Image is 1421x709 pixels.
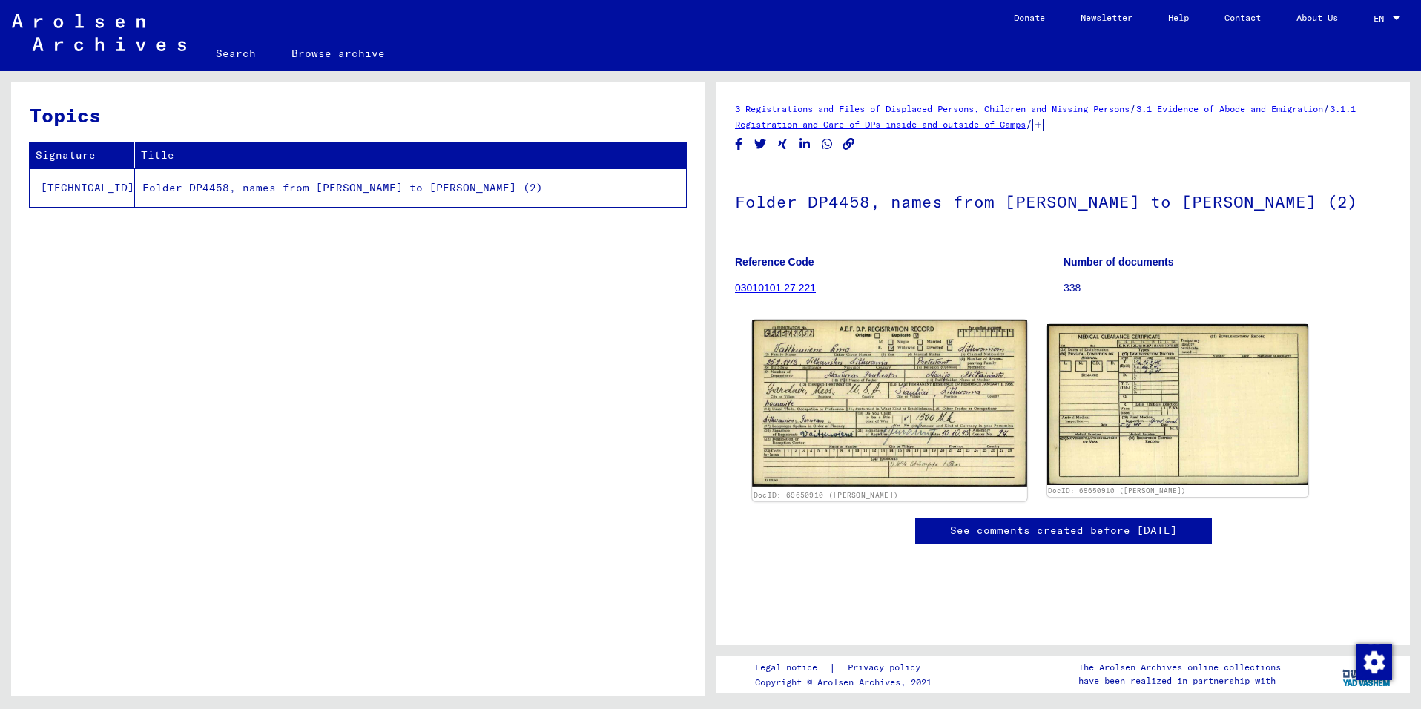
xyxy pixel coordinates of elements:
img: Arolsen_neg.svg [12,14,186,51]
span: / [1026,117,1032,131]
span: / [1130,102,1136,115]
th: Signature [30,142,135,168]
td: [TECHNICAL_ID] [30,168,135,207]
button: Share on LinkedIn [797,135,813,154]
a: Privacy policy [836,660,938,676]
div: | [755,660,938,676]
b: Reference Code [735,256,814,268]
a: Search [198,36,274,71]
a: Browse archive [274,36,403,71]
a: 03010101 27 221 [735,282,816,294]
a: DocID: 69650910 ([PERSON_NAME]) [1048,487,1186,495]
a: DocID: 69650910 ([PERSON_NAME]) [754,491,898,500]
span: / [1323,102,1330,115]
th: Title [135,142,686,168]
button: Share on WhatsApp [820,135,835,154]
p: The Arolsen Archives online collections [1078,661,1281,674]
td: Folder DP4458, names from [PERSON_NAME] to [PERSON_NAME] (2) [135,168,686,207]
a: 3 Registrations and Files of Displaced Persons, Children and Missing Persons [735,103,1130,114]
button: Share on Twitter [753,135,768,154]
button: Share on Facebook [731,135,747,154]
p: 338 [1064,280,1391,296]
h3: Topics [30,101,685,130]
p: have been realized in partnership with [1078,674,1281,687]
button: Copy link [841,135,857,154]
button: Share on Xing [775,135,791,154]
img: 002.jpg [1047,324,1309,485]
p: Copyright © Arolsen Archives, 2021 [755,676,938,689]
b: Number of documents [1064,256,1174,268]
a: Legal notice [755,660,829,676]
img: Change consent [1356,644,1392,680]
h1: Folder DP4458, names from [PERSON_NAME] to [PERSON_NAME] (2) [735,168,1391,233]
a: 3.1 Evidence of Abode and Emigration [1136,103,1323,114]
img: 001.jpg [752,320,1026,487]
a: See comments created before [DATE] [950,523,1177,538]
span: EN [1374,13,1390,24]
img: yv_logo.png [1339,656,1395,693]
